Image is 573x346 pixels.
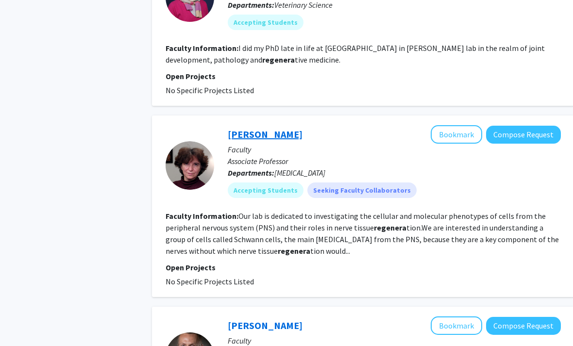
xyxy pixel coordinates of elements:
span: [MEDICAL_DATA] [275,168,326,178]
b: Faculty Information: [166,212,239,221]
span: No Specific Projects Listed [166,86,254,96]
b: Departments: [228,0,275,10]
button: Compose Request to Paula Monje [487,126,561,144]
b: Departments: [228,168,275,178]
iframe: Chat [7,302,41,339]
button: Add Christopher Fry to Bookmarks [431,317,483,335]
mat-chip: Seeking Faculty Collaborators [308,183,417,198]
mat-chip: Accepting Students [228,183,304,198]
fg-read-more: Our lab is dedicated to investigating the cellular and molecular phenotypes of cells from the per... [166,212,559,256]
p: Open Projects [166,262,561,274]
span: No Specific Projects Listed [166,277,254,287]
a: [PERSON_NAME] [228,320,303,332]
button: Add Paula Monje to Bookmarks [431,126,483,144]
a: [PERSON_NAME] [228,129,303,141]
span: Veterinary Science [275,0,333,10]
b: regenera [278,247,311,256]
p: Faculty [228,144,561,156]
b: regenera [263,55,295,65]
b: regenera [374,223,407,233]
mat-chip: Accepting Students [228,15,304,31]
p: Associate Professor [228,156,561,167]
fg-read-more: I did my PhD late in life at [GEOGRAPHIC_DATA] in [PERSON_NAME] lab in the realm of joint develop... [166,44,545,65]
p: Open Projects [166,71,561,82]
b: Faculty Information: [166,44,239,53]
button: Compose Request to Christopher Fry [487,317,561,335]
